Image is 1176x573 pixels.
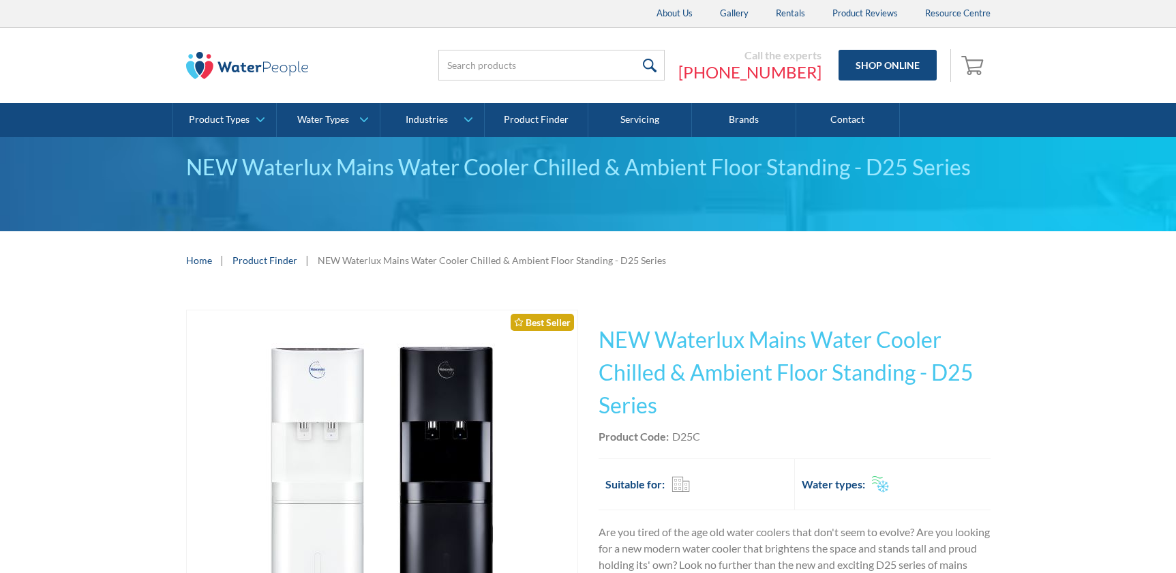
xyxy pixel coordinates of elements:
[189,114,250,126] div: Product Types
[277,103,380,137] a: Water Types
[186,253,212,267] a: Home
[297,114,349,126] div: Water Types
[173,103,276,137] a: Product Types
[186,151,991,183] div: NEW Waterlux Mains Water Cooler Chilled & Ambient Floor Standing - D25 Series
[485,103,588,137] a: Product Finder
[672,428,700,445] div: D25C
[406,114,448,126] div: Industries
[186,52,309,79] img: The Water People
[605,476,665,493] h2: Suitable for:
[599,430,669,443] strong: Product Code:
[961,54,987,76] img: shopping cart
[438,50,665,80] input: Search products
[588,103,692,137] a: Servicing
[511,314,574,331] div: Best Seller
[839,50,937,80] a: Shop Online
[678,62,821,83] a: [PHONE_NUMBER]
[958,49,991,82] a: Open empty cart
[678,48,821,62] div: Call the experts
[692,103,796,137] a: Brands
[802,476,865,493] h2: Water types:
[219,252,226,268] div: |
[796,103,900,137] a: Contact
[304,252,311,268] div: |
[232,253,297,267] a: Product Finder
[380,103,483,137] a: Industries
[318,253,666,267] div: NEW Waterlux Mains Water Cooler Chilled & Ambient Floor Standing - D25 Series
[599,323,991,422] h1: NEW Waterlux Mains Water Cooler Chilled & Ambient Floor Standing - D25 Series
